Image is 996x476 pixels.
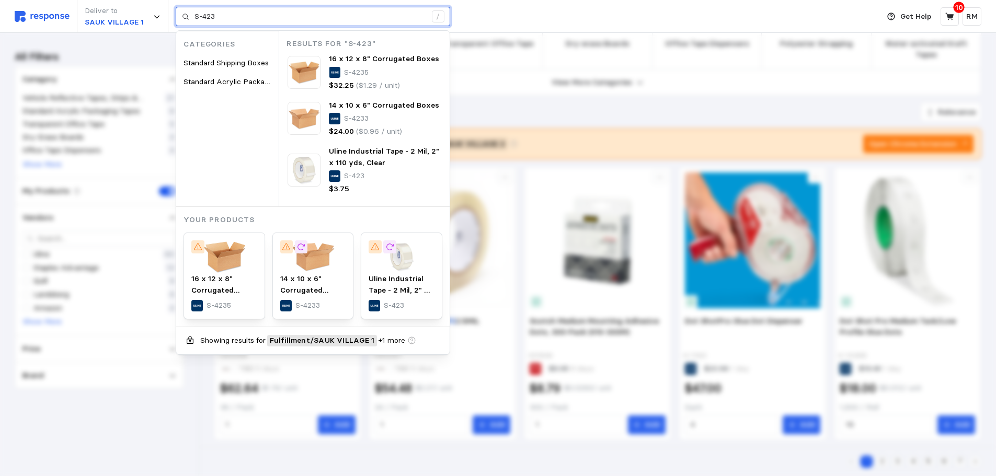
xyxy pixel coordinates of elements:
span: 14 x 10 x 6" Corrugated Boxes [329,100,439,110]
span: Standard Acrylic Packaging Tapes [184,77,301,86]
p: ($1.29 / unit) [356,80,400,91]
p: Results for "S-423" [287,38,450,50]
img: S-423 [369,240,434,273]
span: Standard Shipping Boxes [184,58,269,67]
img: S-4233 [288,102,320,135]
span: Uline Industrial Tape - 2 Mil, 2" x 110 yds, Clear [369,274,430,306]
div: / [432,10,444,23]
p: $24.00 [329,126,354,137]
span: 16 x 12 x 8" Corrugated Boxes [329,54,439,63]
img: S-4235 [191,240,257,273]
p: S-4233 [344,113,369,124]
p: $3.75 [329,183,349,195]
p: SAUK VILLAGE 1 [85,17,144,28]
p: Deliver to [85,5,144,17]
p: S-423 [384,300,404,311]
img: svg%3e [15,11,70,22]
span: Uline Industrial Tape - 2 Mil, 2" x 110 yds, Clear [329,146,439,167]
p: $32.25 [329,80,354,91]
p: Get Help [900,11,931,22]
p: Your Products [184,214,450,226]
p: Categories [184,39,279,50]
p: Showing results for [200,335,266,346]
img: S-4233 [280,240,346,273]
p: ($0.96 / unit) [356,126,402,137]
span: 16 x 12 x 8" Corrugated Boxes [191,274,239,306]
span: Fulfillment / SAUK VILLAGE 1 [270,335,375,346]
p: S-4233 [295,300,320,311]
p: RM [966,11,978,22]
input: Search for a product name or SKU [194,7,426,26]
p: 10 [955,2,963,13]
img: S-4235 [288,56,320,89]
img: S-423 [288,154,320,187]
button: RM [963,7,981,26]
p: S-423 [344,170,364,182]
p: S-4235 [344,67,369,78]
p: S-4235 [207,300,231,311]
span: 14 x 10 x 6" Corrugated Boxes [280,274,328,306]
span: + 1 more [379,335,405,346]
button: Get Help [881,7,937,27]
